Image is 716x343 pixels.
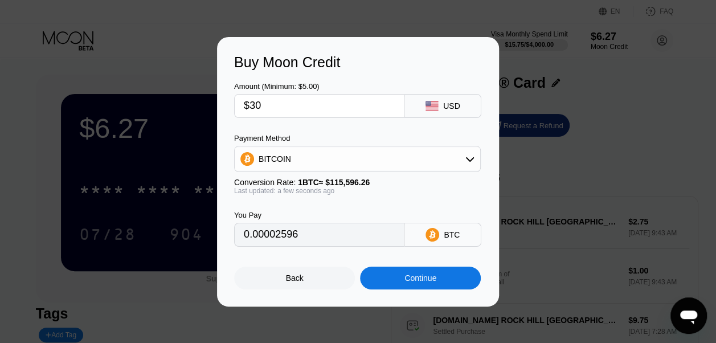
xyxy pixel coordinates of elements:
div: BITCOIN [259,154,291,164]
iframe: Button to launch messaging window [670,297,707,334]
div: BTC [444,230,460,239]
div: Last updated: a few seconds ago [234,187,481,195]
div: You Pay [234,211,404,219]
div: Continue [360,267,481,289]
div: Back [286,273,304,283]
span: 1 BTC ≈ $115,596.26 [298,178,370,187]
div: Conversion Rate: [234,178,481,187]
div: Continue [404,273,436,283]
div: Payment Method [234,134,481,142]
div: USD [443,101,460,111]
input: $0.00 [244,95,395,117]
div: BITCOIN [235,148,480,170]
div: Buy Moon Credit [234,54,482,71]
div: Amount (Minimum: $5.00) [234,82,404,91]
div: Back [234,267,355,289]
